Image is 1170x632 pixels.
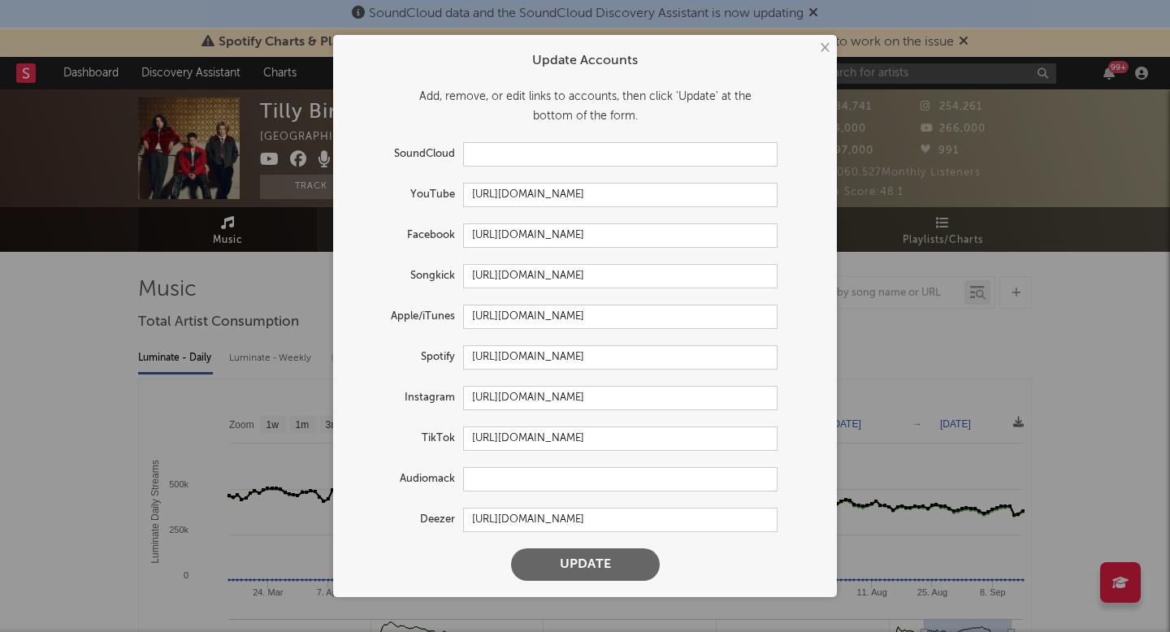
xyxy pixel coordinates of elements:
div: Update Accounts [349,51,821,71]
div: Add, remove, or edit links to accounts, then click 'Update' at the bottom of the form. [349,87,821,126]
label: Deezer [349,510,463,530]
label: Facebook [349,226,463,245]
label: Audiomack [349,470,463,489]
button: Update [511,548,660,581]
label: TikTok [349,429,463,448]
label: SoundCloud [349,145,463,164]
label: Apple/iTunes [349,307,463,327]
label: Songkick [349,266,463,286]
button: × [815,39,833,57]
label: Spotify [349,348,463,367]
label: Instagram [349,388,463,408]
label: YouTube [349,185,463,205]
